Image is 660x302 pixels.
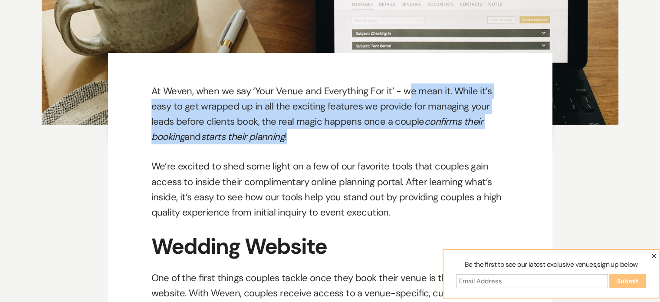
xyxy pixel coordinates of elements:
[609,274,646,288] input: Submit
[151,159,509,220] p: We’re excited to shed some light on a few of our favorite tools that couples gain access to insid...
[456,274,608,288] input: Email Address
[597,260,637,269] span: sign up below
[449,259,653,274] label: Be the first to see our latest exclusive venues,
[151,202,509,259] h1: Wedding Website
[151,83,509,145] p: At Weven, when we say ‘Your Venue and Everything For it’ - we mean it. While it’s easy to get wra...
[201,130,285,143] em: starts their planning
[151,115,483,143] em: confirms their booking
